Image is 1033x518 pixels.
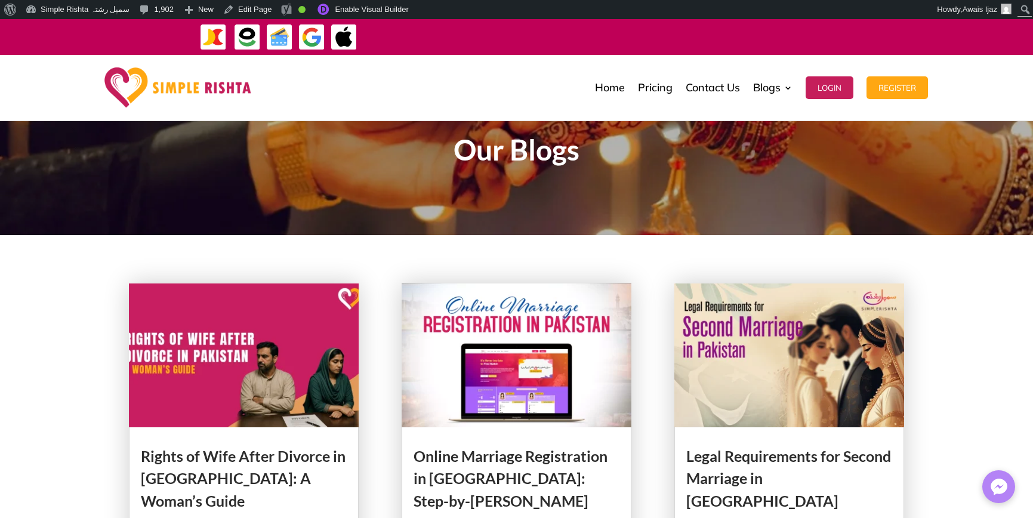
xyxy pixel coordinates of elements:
[141,447,346,510] a: Rights of Wife After Divorce in [GEOGRAPHIC_DATA]: A Woman’s Guide
[806,76,853,99] button: Login
[806,58,853,118] a: Login
[987,475,1011,499] img: Messenger
[414,447,608,510] a: Online Marriage Registration in [GEOGRAPHIC_DATA]: Step-by-[PERSON_NAME]
[200,24,227,51] img: JazzCash-icon
[402,283,632,427] img: Online Marriage Registration in Pakistan: Step-by-Step Guide
[595,58,625,118] a: Home
[674,283,905,427] img: Legal Requirements for Second Marriage in Pakistan
[638,58,673,118] a: Pricing
[234,24,261,51] img: EasyPaisa-icon
[753,58,793,118] a: Blogs
[129,283,359,427] img: Rights of Wife After Divorce in Pakistan: A Woman’s Guide
[867,58,928,118] a: Register
[331,24,357,51] img: ApplePay-icon
[686,58,740,118] a: Contact Us
[195,135,839,170] h1: Our Blogs
[298,24,325,51] img: GooglePay-icon
[298,6,306,13] div: Good
[266,24,293,51] img: Credit Cards
[686,447,891,510] a: Legal Requirements for Second Marriage in [GEOGRAPHIC_DATA]
[867,76,928,99] button: Register
[963,5,997,14] span: Awais Ijaz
